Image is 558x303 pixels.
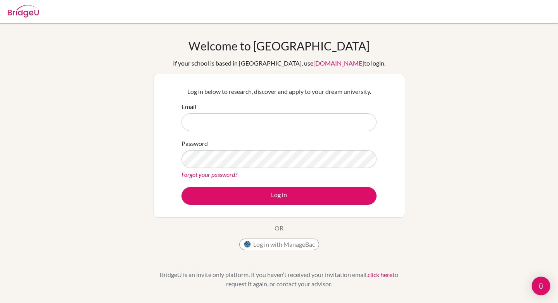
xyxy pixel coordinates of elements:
button: Log in [181,187,377,205]
a: [DOMAIN_NAME] [313,59,364,67]
p: BridgeU is an invite only platform. If you haven’t received your invitation email, to request it ... [153,270,405,289]
p: OR [275,223,283,233]
a: Forgot your password? [181,171,237,178]
div: If your school is based in [GEOGRAPHIC_DATA], use to login. [173,59,385,68]
label: Email [181,102,196,111]
button: Log in with ManageBac [239,239,319,250]
label: Password [181,139,208,148]
div: Open Intercom Messenger [532,277,550,295]
p: Log in below to research, discover and apply to your dream university. [181,87,377,96]
img: Bridge-U [8,5,39,17]
a: click here [368,271,392,278]
h1: Welcome to [GEOGRAPHIC_DATA] [188,39,370,53]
